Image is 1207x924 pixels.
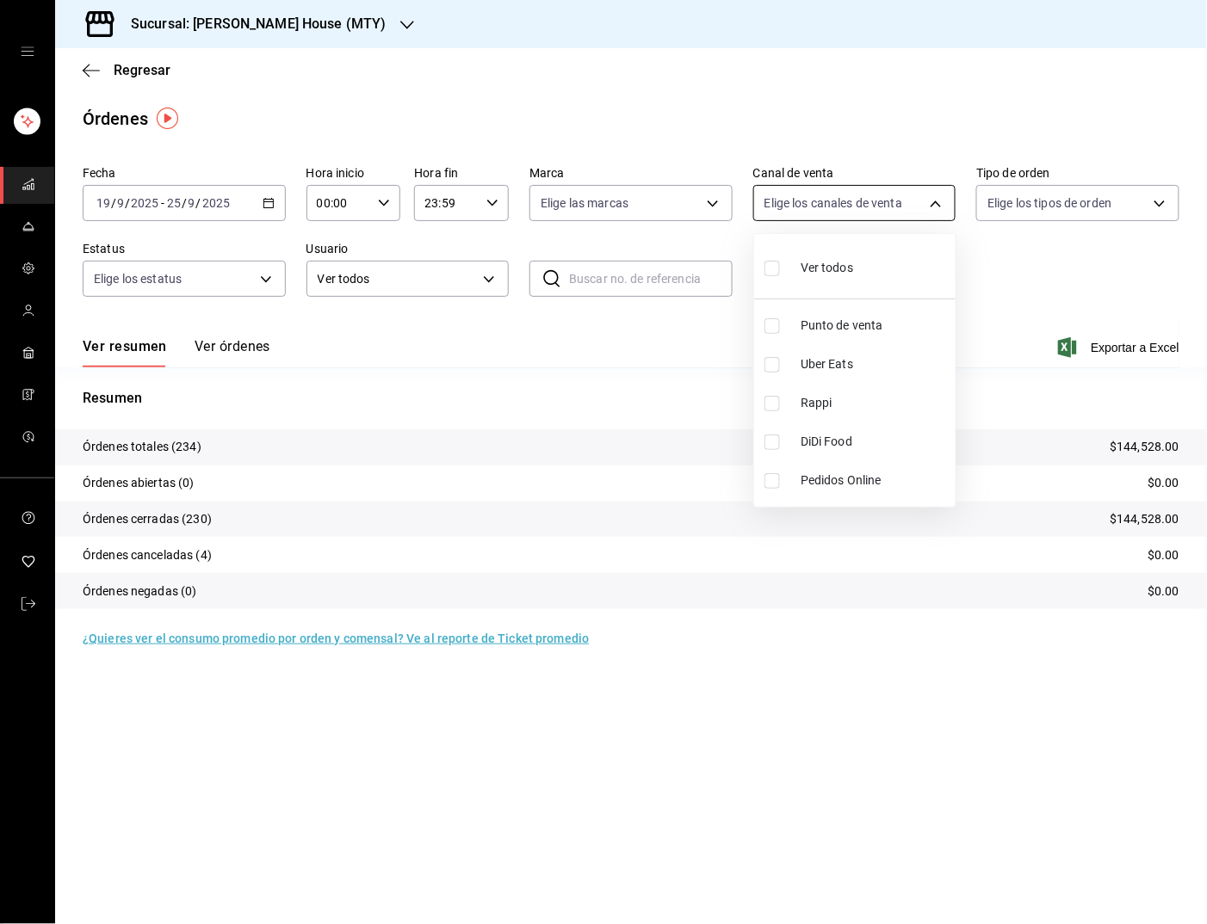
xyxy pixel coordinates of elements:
[801,259,853,277] span: Ver todos
[801,471,949,490] span: Pedidos Online
[801,355,949,373] span: Uber Eats
[801,433,949,451] span: DiDi Food
[801,317,949,335] span: Punto de venta
[157,108,178,129] img: Tooltip marker
[801,394,949,412] span: Rappi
